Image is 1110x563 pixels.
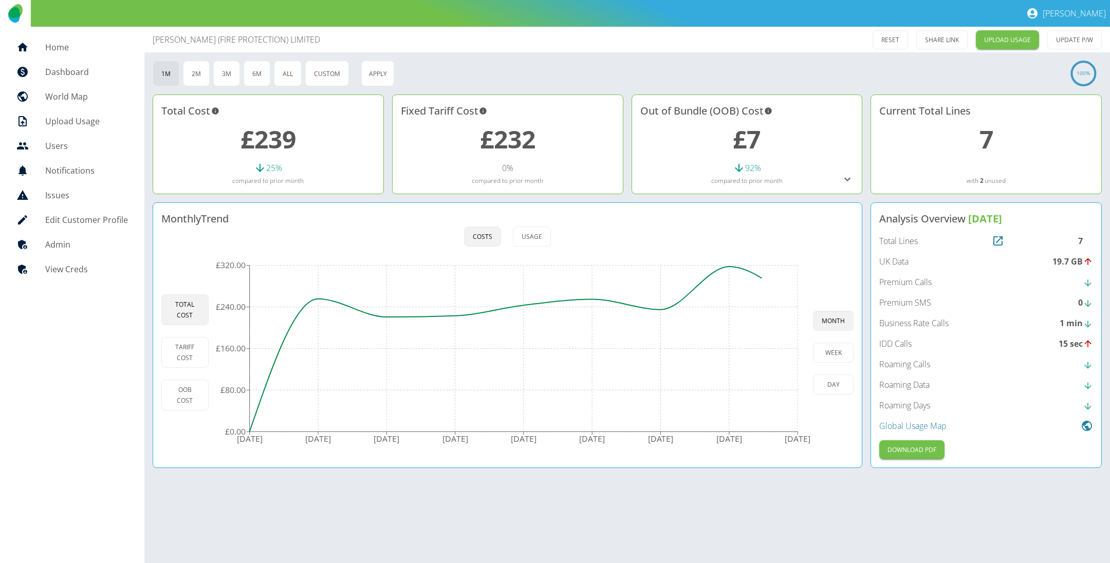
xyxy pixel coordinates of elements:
[45,115,128,127] h5: Upload Usage
[45,164,128,177] h5: Notifications
[1052,255,1093,268] div: 19.7 GB
[45,238,128,251] h5: Admin
[879,399,930,411] p: Roaming Days
[8,84,136,109] a: World Map
[879,317,949,329] p: Business Rate Calls
[1022,3,1110,24] button: [PERSON_NAME]
[502,162,513,174] p: 0 %
[8,232,136,257] a: Admin
[8,60,136,84] a: Dashboard
[161,337,209,368] button: Tariff Cost
[45,41,128,53] h5: Home
[45,66,128,78] h5: Dashboard
[153,33,320,46] a: [PERSON_NAME] (FIRE PROTECTION) LIMITED
[764,103,772,119] svg: Costs outside of your fixed tariff
[879,337,912,350] p: IDD Calls
[1059,337,1093,350] div: 15 sec
[879,317,1093,329] a: Business Rate Calls1 min
[213,61,240,86] button: 3M
[220,384,245,396] tspan: £80.00
[1078,296,1093,309] div: 0
[225,426,245,437] tspan: £0.00
[211,103,219,119] svg: This is the total charges incurred over 1 months
[879,276,932,288] p: Premium Calls
[1078,235,1093,247] div: 7
[879,255,1093,268] a: UK Data19.7 GB
[716,433,742,444] tspan: [DATE]
[879,235,918,247] p: Total Lines
[8,109,136,134] a: Upload Usage
[879,255,909,268] p: UK Data
[8,4,22,23] img: Logo
[879,379,1093,391] a: Roaming Data
[879,235,1093,247] a: Total Lines7
[45,214,128,226] h5: Edit Customer Profile
[8,134,136,158] a: Users
[374,433,399,444] tspan: [DATE]
[879,211,1093,227] h4: Analysis Overview
[1077,69,1090,77] text: 100%
[640,103,854,119] h4: Out of Bundle (OOB) Cost
[980,176,984,185] a: 2
[648,433,674,444] tspan: [DATE]
[464,227,501,247] button: Costs
[361,61,394,86] button: Apply
[813,343,854,363] button: week
[879,399,1093,411] a: Roaming Days
[45,263,128,275] h5: View Creds
[8,158,136,183] a: Notifications
[813,374,854,395] button: day
[215,259,245,271] tspan: £320.00
[305,433,331,444] tspan: [DATE]
[442,433,468,444] tspan: [DATE]
[305,61,349,86] button: Custom
[879,420,947,432] p: Global Usage Map
[161,176,375,185] p: compared to prior month
[879,358,1093,370] a: Roaming Calls
[879,358,930,370] p: Roaming Calls
[1060,317,1093,329] div: 1 min
[976,30,1039,49] a: UPLOAD USAGE
[479,103,487,119] svg: This is your recurring contracted cost
[879,296,931,309] p: Premium SMS
[236,433,262,444] tspan: [DATE]
[240,122,296,156] a: £239
[979,122,993,156] a: 7
[733,122,761,156] a: £7
[879,337,1093,350] a: IDD Calls15 sec
[916,30,968,49] button: SHARE LINK
[1043,8,1106,19] p: [PERSON_NAME]
[215,343,245,354] tspan: £160.00
[513,227,551,247] button: Usage
[879,296,1093,309] a: Premium SMS0
[879,420,1093,432] a: Global Usage Map
[579,433,605,444] tspan: [DATE]
[45,90,128,103] h5: World Map
[161,380,209,410] button: OOB Cost
[873,30,908,49] button: RESET
[813,311,854,331] button: month
[153,61,179,86] button: 1M
[8,35,136,60] a: Home
[8,257,136,282] a: View Creds
[45,189,128,201] h5: Issues
[879,103,1093,119] h4: Current Total Lines
[215,301,245,312] tspan: £240.00
[401,176,615,185] p: compared to prior month
[1047,30,1102,49] button: UPDATE P/W
[511,433,536,444] tspan: [DATE]
[401,103,615,119] h4: Fixed Tariff Cost
[161,211,229,227] h4: Monthly Trend
[274,61,302,86] button: All
[480,122,535,156] a: £232
[745,162,761,174] p: 92 %
[161,294,209,325] button: Total Cost
[968,212,1002,226] span: [DATE]
[266,162,282,174] p: 25 %
[785,433,810,444] tspan: [DATE]
[879,379,930,391] p: Roaming Data
[8,183,136,208] a: Issues
[45,140,128,152] h5: Users
[879,176,1093,185] p: with unused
